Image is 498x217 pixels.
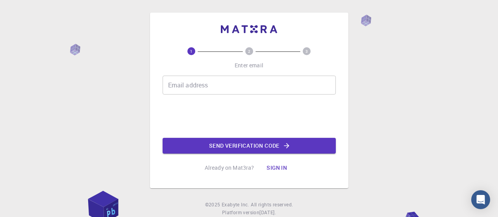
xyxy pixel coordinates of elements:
text: 2 [248,48,250,54]
button: Send verification code [163,138,336,154]
p: Enter email [235,61,263,69]
span: Exabyte Inc. [222,201,249,208]
text: 1 [190,48,193,54]
button: Sign in [260,160,293,176]
span: All rights reserved. [251,201,293,209]
text: 3 [305,48,308,54]
p: Already on Mat3ra? [205,164,254,172]
span: Platform version [222,209,259,217]
span: [DATE] . [259,209,276,215]
iframe: reCAPTCHA [189,101,309,132]
span: © 2025 [205,201,222,209]
a: Exabyte Inc. [222,201,249,209]
div: Open Intercom Messenger [471,190,490,209]
a: [DATE]. [259,209,276,217]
